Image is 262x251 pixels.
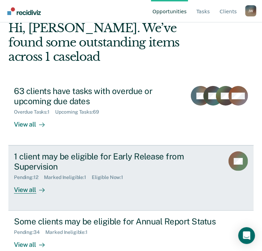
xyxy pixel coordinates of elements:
div: 63 clients have tasks with overdue or upcoming due dates [14,86,181,106]
div: Hi, [PERSON_NAME]. We’ve found some outstanding items across 1 caseload [8,21,204,64]
div: Upcoming Tasks : 69 [55,109,105,115]
div: Marked Ineligible : 1 [45,229,93,235]
div: Overdue Tasks : 1 [14,109,55,115]
div: Marked Ineligible : 1 [44,174,92,180]
button: Profile dropdown button [245,5,256,16]
div: Some clients may be eligible for Annual Report Status [14,216,231,227]
div: Pending : 34 [14,229,45,235]
div: Pending : 12 [14,174,44,180]
a: 1 client may be eligible for Early Release from SupervisionPending:12Marked Ineligible:1Eligible ... [8,145,254,211]
div: J W [245,5,256,16]
div: 1 client may be eligible for Early Release from Supervision [14,151,219,172]
a: 63 clients have tasks with overdue or upcoming due datesOverdue Tasks:1Upcoming Tasks:69View all [8,80,254,145]
div: Open Intercom Messenger [238,227,255,244]
img: Recidiviz [7,7,41,15]
div: View all [14,115,53,129]
div: Eligible Now : 1 [92,174,129,180]
div: View all [14,235,53,249]
div: View all [14,180,53,194]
